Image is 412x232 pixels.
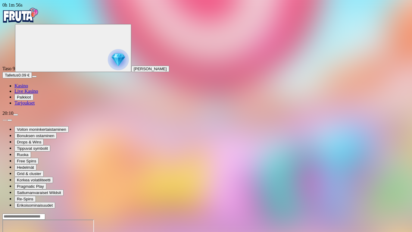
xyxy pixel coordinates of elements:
span: Hedelmät [17,165,34,170]
button: Drops & Wins [14,139,44,145]
button: Korkea volatiliteetti [14,177,53,183]
span: Talletus [5,73,18,77]
span: Pragmatic Play [17,184,44,189]
button: Pragmatic Play [14,183,46,190]
span: user session time [2,2,23,8]
a: Kasino [14,83,28,88]
nav: Primary [2,8,410,106]
span: Sattumanvaraiset Wildsit [17,190,61,195]
button: Grid & cluster [14,171,44,177]
span: Grid & cluster [17,171,41,176]
button: Voiton moninkertaistaminen [14,126,69,133]
img: reward progress [108,49,129,70]
span: Erikoisominaisuudet [17,203,53,208]
button: Tippuvat symbolit [14,145,50,152]
a: Live Kasino [14,89,38,94]
button: Hedelmät [14,164,36,171]
span: Tippuvat symbolit [17,146,48,151]
button: reward progress [15,24,131,72]
span: 20:10 [2,111,13,116]
button: Free Spins [14,158,39,164]
button: menu [13,114,18,116]
a: Tarjoukset [14,100,35,105]
button: Bonuksen ostaminen [14,133,57,139]
img: Fruta [2,8,39,23]
span: [PERSON_NAME] [134,67,167,71]
button: Talletusplus icon0.09 € [2,72,32,78]
button: [PERSON_NAME] [131,66,169,72]
span: Drops & Wins [17,140,41,144]
span: 0.09 € [18,73,30,77]
button: Sattumanvaraiset Wildsit [14,190,64,196]
span: Voiton moninkertaistaminen [17,127,66,132]
span: Bonuksen ostaminen [17,133,54,138]
span: Ruoka [17,152,29,157]
span: Re-Spins [17,197,33,201]
button: Palkkiot [14,94,33,100]
span: Taso 9 [2,66,15,71]
button: Ruoka [14,152,31,158]
nav: Main menu [2,83,410,106]
span: Free Spins [17,159,36,163]
button: prev slide [2,119,7,121]
button: Re-Spins [14,196,36,202]
a: Fruta [2,19,39,24]
button: menu [32,76,37,77]
button: Erikoisominaisuudet [14,202,55,208]
button: next slide [7,119,12,121]
span: Palkkiot [17,95,31,99]
input: Search [2,214,45,220]
span: Korkea volatiliteetti [17,178,51,182]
